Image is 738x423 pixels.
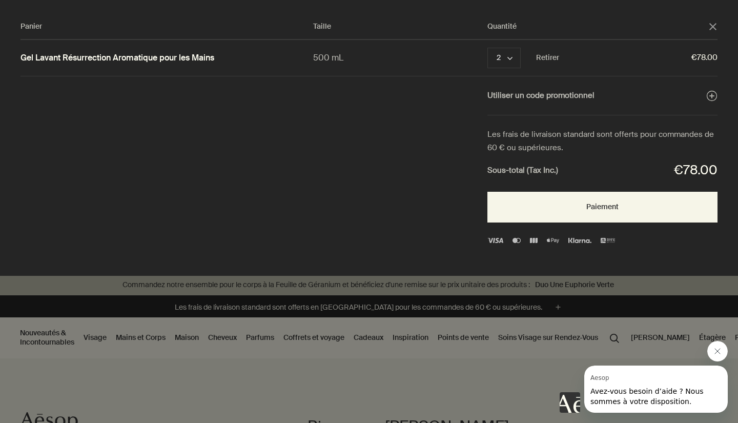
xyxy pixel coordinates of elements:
button: Quantité 2 [487,48,521,68]
div: €78.00 [674,159,717,182]
span: €78.00 [559,51,717,65]
img: Visa Logo [487,238,503,243]
div: 500 mL [313,51,487,65]
img: klarna (1) [568,238,591,243]
iframe: Message de Aesop [584,366,728,413]
strong: Sous-total (Tax Inc.) [487,164,558,177]
iframe: pas de contenu [560,392,580,413]
button: Paiement [487,192,717,223]
div: Panier [20,21,313,33]
div: Les frais de livraison standard sont offerts pour commandes de 60 € ou supérieures. [487,128,717,154]
button: Retirer [536,52,559,64]
img: Mastercard Logo [512,238,521,243]
div: Aesop dit « Avez-vous besoin d’aide ? Nous sommes à votre disposition. ». Ouvrez la fenêtre de me... [560,341,728,413]
iframe: Fermer le message de Aesop [707,341,728,361]
img: Apple Pay [547,238,559,243]
img: alipay-logo [601,238,615,243]
div: Quantité [487,21,708,33]
div: Taille [313,21,487,33]
button: Utiliser un code promotionnel [487,89,717,103]
button: Fermer [708,22,717,31]
img: JBC Logo [530,238,537,243]
a: Gel Lavant Résurrection Aromatique pour les Mains [20,53,214,64]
